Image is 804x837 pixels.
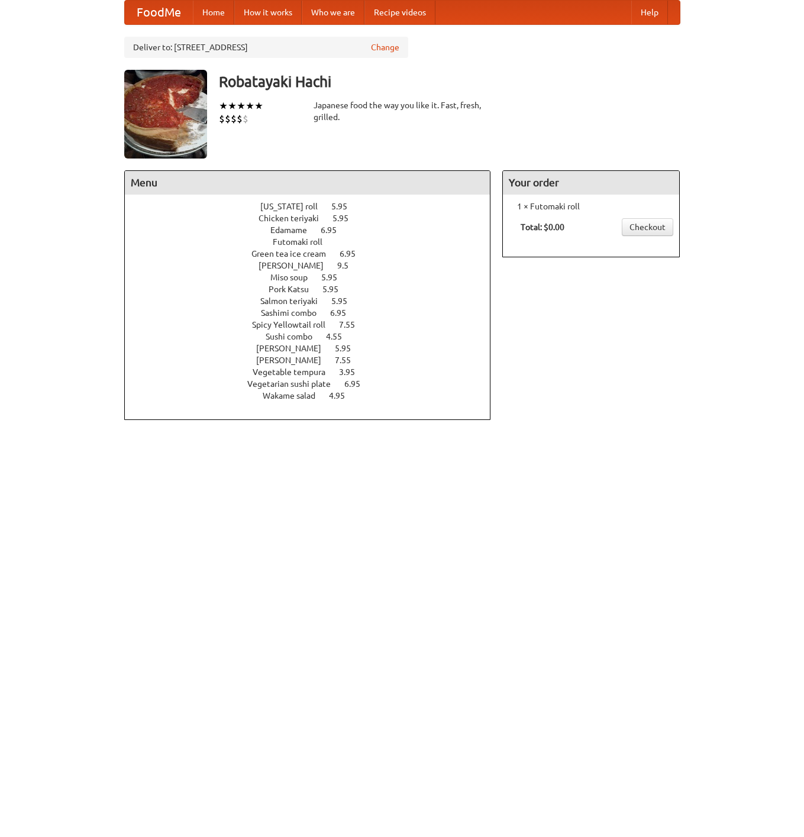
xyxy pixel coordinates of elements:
[261,308,328,318] span: Sashimi combo
[263,391,327,400] span: Wakame salad
[254,99,263,112] li: ★
[234,1,302,24] a: How it works
[503,171,679,195] h4: Your order
[273,237,356,247] a: Futomaki roll
[253,367,337,377] span: Vegetable tempura
[339,367,367,377] span: 3.95
[326,332,354,341] span: 4.55
[228,99,237,112] li: ★
[124,37,408,58] div: Deliver to: [STREET_ADDRESS]
[259,261,370,270] a: [PERSON_NAME] 9.5
[219,70,680,93] h3: Robatayaki Hachi
[237,99,246,112] li: ★
[193,1,234,24] a: Home
[263,391,367,400] a: Wakame salad 4.95
[273,237,334,247] span: Futomaki roll
[260,296,369,306] a: Salmon teriyaki 5.95
[259,214,331,223] span: Chicken teriyaki
[260,202,330,211] span: [US_STATE] roll
[269,285,360,294] a: Pork Katsu 5.95
[509,201,673,212] li: 1 × Futomaki roll
[266,332,364,341] a: Sushi combo 4.55
[302,1,364,24] a: Who we are
[124,70,207,159] img: angular.jpg
[331,296,359,306] span: 5.95
[231,112,237,125] li: $
[252,320,337,329] span: Spicy Yellowtail roll
[321,273,349,282] span: 5.95
[330,308,358,318] span: 6.95
[321,225,348,235] span: 6.95
[337,261,360,270] span: 9.5
[329,391,357,400] span: 4.95
[261,308,368,318] a: Sashimi combo 6.95
[340,249,367,258] span: 6.95
[247,379,343,389] span: Vegetarian sushi plate
[246,99,254,112] li: ★
[125,171,490,195] h4: Menu
[622,218,673,236] a: Checkout
[266,332,324,341] span: Sushi combo
[631,1,668,24] a: Help
[339,320,367,329] span: 7.55
[256,356,373,365] a: [PERSON_NAME] 7.55
[247,379,382,389] a: Vegetarian sushi plate 6.95
[256,344,373,353] a: [PERSON_NAME] 5.95
[243,112,248,125] li: $
[364,1,435,24] a: Recipe videos
[256,356,333,365] span: [PERSON_NAME]
[322,285,350,294] span: 5.95
[256,344,333,353] span: [PERSON_NAME]
[125,1,193,24] a: FoodMe
[252,320,377,329] a: Spicy Yellowtail roll 7.55
[219,99,228,112] li: ★
[371,41,399,53] a: Change
[225,112,231,125] li: $
[251,249,377,258] a: Green tea ice cream 6.95
[237,112,243,125] li: $
[344,379,372,389] span: 6.95
[260,202,369,211] a: [US_STATE] roll 5.95
[251,249,338,258] span: Green tea ice cream
[335,356,363,365] span: 7.55
[270,273,319,282] span: Miso soup
[270,273,359,282] a: Miso soup 5.95
[259,261,335,270] span: [PERSON_NAME]
[269,285,321,294] span: Pork Katsu
[331,202,359,211] span: 5.95
[332,214,360,223] span: 5.95
[259,214,370,223] a: Chicken teriyaki 5.95
[270,225,359,235] a: Edamame 6.95
[335,344,363,353] span: 5.95
[219,112,225,125] li: $
[314,99,491,123] div: Japanese food the way you like it. Fast, fresh, grilled.
[260,296,330,306] span: Salmon teriyaki
[521,222,564,232] b: Total: $0.00
[270,225,319,235] span: Edamame
[253,367,377,377] a: Vegetable tempura 3.95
